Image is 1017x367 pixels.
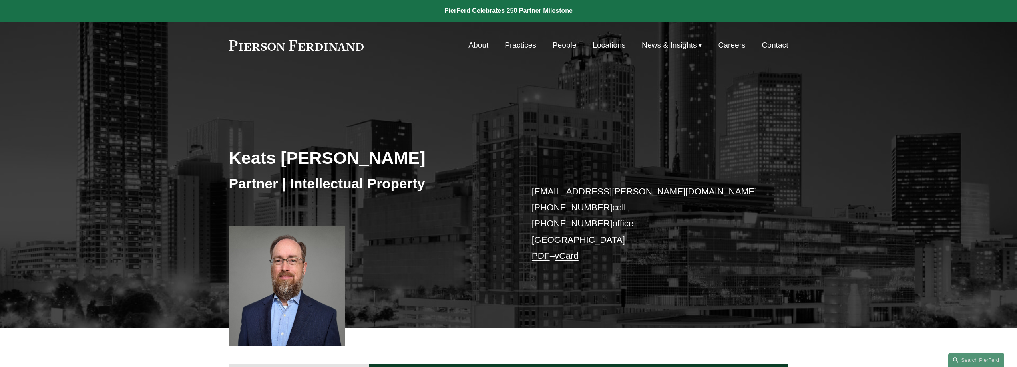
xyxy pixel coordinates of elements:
a: Careers [718,38,745,53]
a: [PHONE_NUMBER] [532,218,613,228]
a: vCard [555,251,579,261]
a: [PHONE_NUMBER] [532,202,613,212]
a: PDF [532,251,550,261]
a: Contact [762,38,788,53]
a: [EMAIL_ADDRESS][PERSON_NAME][DOMAIN_NAME] [532,186,757,196]
a: folder dropdown [642,38,702,53]
a: About [468,38,488,53]
h3: Partner | Intellectual Property [229,175,509,192]
a: People [553,38,577,53]
a: Search this site [948,353,1004,367]
a: Practices [505,38,536,53]
span: News & Insights [642,38,697,52]
a: Locations [593,38,625,53]
h2: Keats [PERSON_NAME] [229,147,509,168]
p: cell office [GEOGRAPHIC_DATA] – [532,184,765,264]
